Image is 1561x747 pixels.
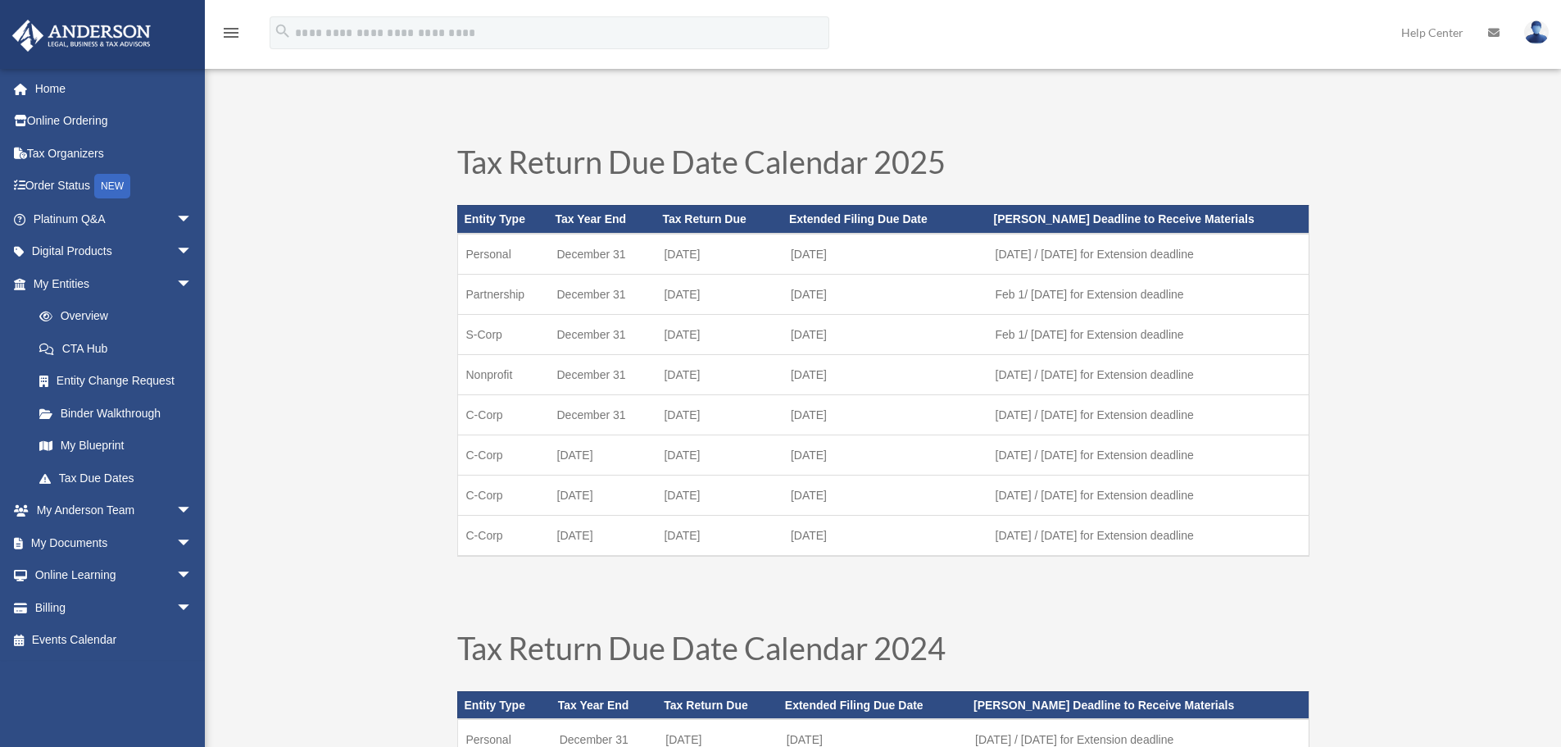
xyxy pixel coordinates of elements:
td: [DATE] [656,394,783,435]
td: [DATE] [783,515,987,556]
td: Personal [457,234,549,275]
th: [PERSON_NAME] Deadline to Receive Materials [987,205,1309,233]
td: December 31 [549,354,656,394]
i: search [274,22,292,40]
td: [DATE] [656,234,783,275]
td: [DATE] / [DATE] for Extension deadline [987,435,1309,475]
td: Feb 1/ [DATE] for Extension deadline [987,274,1309,314]
th: Extended Filing Due Date [778,691,967,719]
td: C-Corp [457,515,549,556]
th: Tax Return Due [656,205,783,233]
td: [DATE] [656,515,783,556]
td: [DATE] [549,475,656,515]
h1: Tax Return Due Date Calendar 2025 [457,146,1309,185]
a: Events Calendar [11,624,217,657]
td: [DATE] [549,515,656,556]
th: Entity Type [457,205,549,233]
img: User Pic [1524,20,1549,44]
a: Entity Change Request [23,365,217,398]
span: arrow_drop_down [176,235,209,269]
a: Tax Organizers [11,137,217,170]
a: My Documentsarrow_drop_down [11,526,217,559]
td: [DATE] / [DATE] for Extension deadline [987,354,1309,394]
a: Online Learningarrow_drop_down [11,559,217,592]
span: arrow_drop_down [176,203,209,236]
i: menu [221,23,241,43]
th: Tax Return Due [657,691,778,719]
td: [DATE] [656,274,783,314]
td: December 31 [549,314,656,354]
td: [DATE] [783,394,987,435]
h1: Tax Return Due Date Calendar 2024 [457,632,1309,672]
span: arrow_drop_down [176,526,209,560]
td: [DATE] / [DATE] for Extension deadline [987,515,1309,556]
a: Billingarrow_drop_down [11,591,217,624]
a: My Blueprint [23,430,217,462]
td: C-Corp [457,475,549,515]
a: Platinum Q&Aarrow_drop_down [11,203,217,235]
img: Anderson Advisors Platinum Portal [7,20,156,52]
td: December 31 [549,234,656,275]
td: [DATE] / [DATE] for Extension deadline [987,234,1309,275]
td: Partnership [457,274,549,314]
span: arrow_drop_down [176,494,209,528]
td: [DATE] [656,354,783,394]
td: [DATE] [783,354,987,394]
th: [PERSON_NAME] Deadline to Receive Materials [967,691,1309,719]
a: Overview [23,300,217,333]
td: [DATE] [656,314,783,354]
td: C-Corp [457,394,549,435]
a: menu [221,29,241,43]
td: [DATE] [549,435,656,475]
td: [DATE] / [DATE] for Extension deadline [987,475,1309,515]
th: Extended Filing Due Date [783,205,987,233]
th: Tax Year End [549,205,656,233]
a: CTA Hub [23,332,217,365]
a: Online Ordering [11,105,217,138]
td: December 31 [549,274,656,314]
a: My Entitiesarrow_drop_down [11,267,217,300]
span: arrow_drop_down [176,267,209,301]
td: [DATE] [783,234,987,275]
td: S-Corp [457,314,549,354]
a: Digital Productsarrow_drop_down [11,235,217,268]
a: Tax Due Dates [23,462,209,494]
a: My Anderson Teamarrow_drop_down [11,494,217,527]
td: December 31 [549,394,656,435]
td: [DATE] [783,475,987,515]
div: NEW [94,174,130,198]
a: Home [11,72,217,105]
td: [DATE] [783,274,987,314]
th: Entity Type [457,691,551,719]
td: [DATE] [783,435,987,475]
td: Feb 1/ [DATE] for Extension deadline [987,314,1309,354]
td: C-Corp [457,435,549,475]
span: arrow_drop_down [176,591,209,625]
td: [DATE] [656,475,783,515]
span: arrow_drop_down [176,559,209,593]
td: [DATE] [783,314,987,354]
a: Order StatusNEW [11,170,217,203]
td: Nonprofit [457,354,549,394]
a: Binder Walkthrough [23,397,217,430]
th: Tax Year End [551,691,658,719]
td: [DATE] [656,435,783,475]
td: [DATE] / [DATE] for Extension deadline [987,394,1309,435]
